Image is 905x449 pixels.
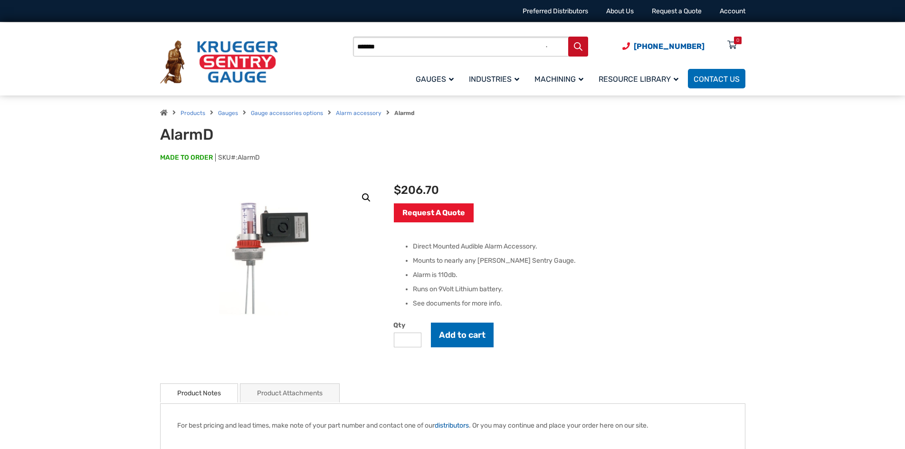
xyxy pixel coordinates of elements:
input: Product quantity [394,333,421,347]
a: About Us [606,7,634,15]
li: Mounts to nearly any [PERSON_NAME] Sentry Gauge. [413,256,745,266]
a: Phone Number (920) 434-8860 [622,40,705,52]
span: $ [394,183,401,197]
h1: AlarmD [160,125,394,143]
li: Direct Mounted Audible Alarm Accessory. [413,242,745,251]
strong: Alarmd [394,110,415,116]
a: Gauges [410,67,463,90]
a: Gauges [218,110,238,116]
span: SKU#: [215,153,260,162]
a: Contact Us [688,69,745,88]
a: Product Notes [177,384,221,402]
a: Alarm accessory [336,110,381,116]
a: Gauge accessories options [251,110,323,116]
li: See documents for more info. [413,299,745,308]
span: MADE TO ORDER [160,153,213,162]
a: Resource Library [593,67,688,90]
li: Alarm is 110db. [413,270,745,280]
p: For best pricing and lead times, make note of your part number and contact one of our . Or you ma... [177,420,728,430]
li: Runs on 9Volt Lithium battery. [413,285,745,294]
a: Machining [529,67,593,90]
span: Industries [469,75,519,84]
span: AlarmD [238,153,260,162]
a: Product Attachments [257,384,323,402]
span: [PHONE_NUMBER] [634,42,705,51]
button: Search [568,37,588,57]
a: Request a Quote [652,7,702,15]
a: Account [720,7,745,15]
span: Resource Library [599,75,678,84]
a: Request A Quote [394,203,474,222]
a: Products [181,110,205,116]
button: Add to cart [431,323,494,347]
a: distributors [435,421,469,430]
bdi: 206.70 [394,183,439,197]
div: 0 [736,37,739,44]
a: View full-screen image gallery [358,189,375,206]
img: Krueger Sentry Gauge [160,40,278,84]
span: Contact Us [694,75,740,84]
a: Preferred Distributors [523,7,588,15]
span: Machining [534,75,583,84]
a: Industries [463,67,529,90]
span: Gauges [416,75,454,84]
